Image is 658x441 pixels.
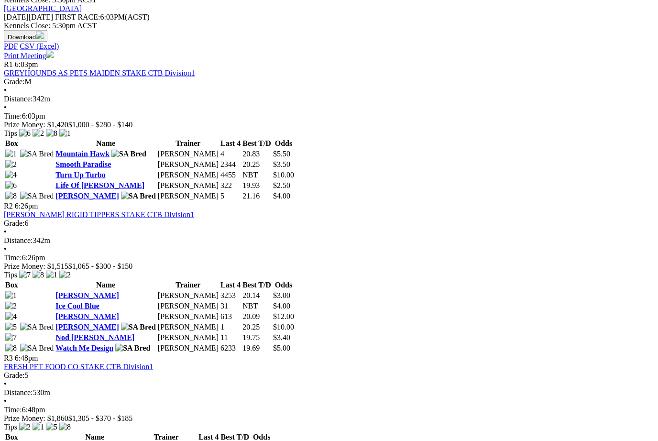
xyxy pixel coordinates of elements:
img: 2 [5,160,17,169]
span: 6:03pm [15,60,38,68]
span: $1,305 - $370 - $185 [68,414,133,422]
img: 8 [5,192,17,200]
div: 342m [4,236,654,245]
button: Download [4,30,47,42]
span: $3.50 [273,160,290,168]
th: Last 4 [220,280,241,290]
th: Odds [273,139,295,148]
img: 6 [19,129,31,138]
span: $5.00 [273,344,290,352]
img: 8 [59,423,71,431]
a: Print Meeting [4,52,54,60]
span: Tips [4,271,17,279]
span: R1 [4,60,13,68]
span: • [4,380,7,388]
td: [PERSON_NAME] [157,301,219,311]
img: 1 [5,291,17,300]
span: R2 [4,202,13,210]
img: 1 [46,271,57,279]
td: 3253 [220,291,241,300]
span: • [4,228,7,236]
td: [PERSON_NAME] [157,181,219,190]
td: [PERSON_NAME] [157,149,219,159]
span: R3 [4,354,13,362]
td: 322 [220,181,241,190]
span: • [4,245,7,253]
td: [PERSON_NAME] [157,343,219,353]
img: download.svg [36,32,44,39]
img: 8 [46,129,57,138]
td: [PERSON_NAME] [157,170,219,180]
span: Tips [4,129,17,137]
a: FRESH PET FOOD CO STAKE CTB Division1 [4,363,153,371]
td: NBT [242,170,272,180]
th: Odds [273,280,295,290]
td: 5 [220,191,241,201]
span: Time: [4,254,22,262]
td: [PERSON_NAME] [157,160,219,169]
img: 4 [5,312,17,321]
img: 2 [5,302,17,310]
span: Box [5,433,18,441]
img: SA Bred [20,323,54,331]
a: GREYHOUNDS AS PETS MAIDEN STAKE CTB Division1 [4,69,195,77]
img: 8 [5,344,17,353]
span: Grade: [4,219,25,227]
img: 2 [33,129,44,138]
span: $4.00 [273,302,290,310]
span: $1,000 - $280 - $140 [68,121,133,129]
span: Time: [4,112,22,120]
span: Distance: [4,236,33,244]
a: Ice Cool Blue [55,302,99,310]
span: [DATE] [4,13,53,21]
th: Best T/D [242,280,272,290]
span: $2.50 [273,181,290,189]
span: • [4,103,7,111]
th: Trainer [157,280,219,290]
span: Grade: [4,77,25,86]
td: [PERSON_NAME] [157,191,219,201]
td: 11 [220,333,241,342]
img: 2 [59,271,71,279]
a: PDF [4,42,18,50]
th: Best T/D [242,139,272,148]
img: SA Bred [121,323,156,331]
span: $5.50 [273,150,290,158]
img: printer.svg [46,51,54,58]
a: [PERSON_NAME] RIGID TIPPERS STAKE CTB Division1 [4,210,194,219]
span: • [4,86,7,94]
a: [PERSON_NAME] [55,323,119,331]
td: 19.93 [242,181,272,190]
a: [PERSON_NAME] [55,291,119,299]
span: 6:48pm [15,354,38,362]
a: Smooth Paradise [55,160,111,168]
img: SA Bred [20,192,54,200]
td: [PERSON_NAME] [157,291,219,300]
td: 6233 [220,343,241,353]
td: 613 [220,312,241,321]
td: 1 [220,322,241,332]
span: Tips [4,423,17,431]
img: 4 [5,171,17,179]
th: Last 4 [220,139,241,148]
a: [PERSON_NAME] [55,312,119,320]
img: 8 [33,271,44,279]
td: [PERSON_NAME] [157,333,219,342]
img: SA Bred [115,344,150,353]
img: 1 [5,150,17,158]
a: Watch Me Design [55,344,113,352]
img: 6 [5,181,17,190]
div: 5 [4,371,654,380]
span: $3.00 [273,291,290,299]
div: 6 [4,219,654,228]
img: 7 [5,333,17,342]
a: [PERSON_NAME] [55,192,119,200]
a: Mountain Hawk [55,150,109,158]
span: Distance: [4,95,33,103]
a: Turn Up Turbo [55,171,105,179]
img: 5 [46,423,57,431]
span: 6:26pm [15,202,38,210]
span: • [4,397,7,405]
a: CSV (Excel) [20,42,59,50]
div: Prize Money: $1,420 [4,121,654,129]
